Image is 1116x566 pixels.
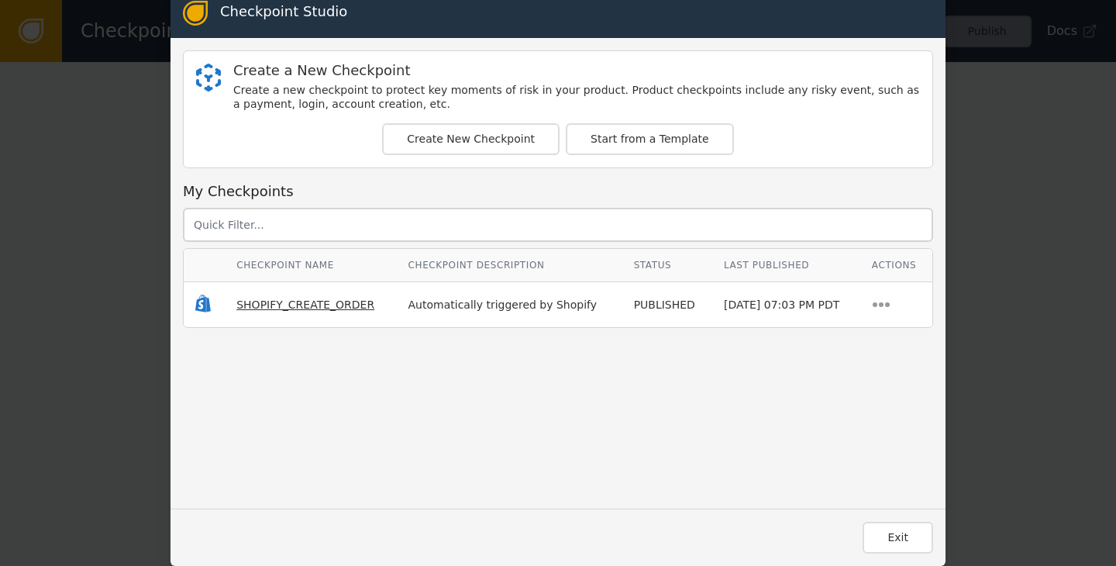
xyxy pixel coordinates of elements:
div: My Checkpoints [183,181,933,202]
span: Automatically triggered by Shopify [408,299,598,311]
div: Create a new checkpoint to protect key moments of risk in your product. Product checkpoints inclu... [233,84,920,111]
div: [DATE] 07:03 PM PDT [724,297,849,313]
th: Status [622,249,712,282]
div: PUBLISHED [634,297,701,313]
button: Create New Checkpoint [382,123,560,155]
div: Create a New Checkpoint [233,64,920,78]
th: Checkpoint Description [397,249,622,282]
th: Last Published [712,249,860,282]
span: SHOPIFY_CREATE_ORDER [236,299,374,311]
input: Quick Filter... [183,208,933,242]
th: Checkpoint Name [225,249,396,282]
button: Start from a Template [566,123,734,155]
div: Checkpoint Studio [220,1,347,26]
button: Exit [863,522,933,554]
th: Actions [860,249,932,282]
